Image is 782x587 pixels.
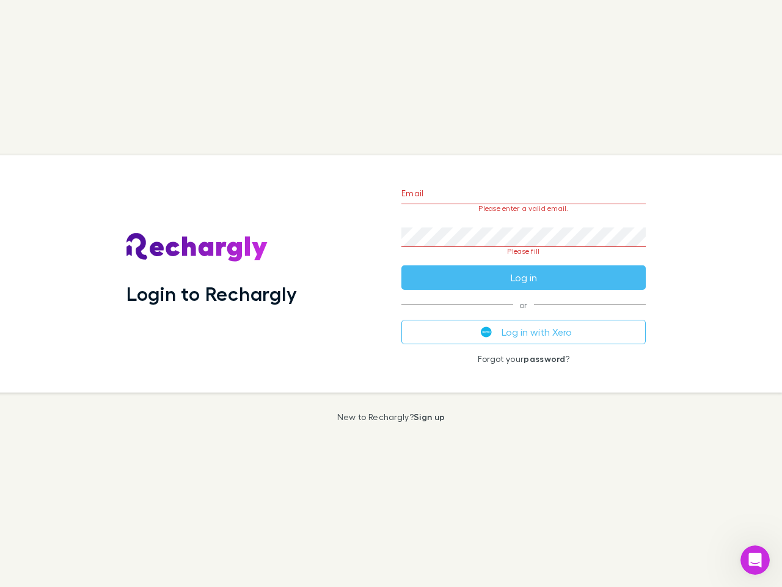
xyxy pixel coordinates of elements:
[524,353,565,364] a: password
[126,282,297,305] h1: Login to Rechargly
[401,204,646,213] p: Please enter a valid email.
[401,320,646,344] button: Log in with Xero
[401,247,646,256] p: Please fill
[337,412,445,422] p: New to Rechargly?
[401,305,646,305] span: or
[401,354,646,364] p: Forgot your ?
[481,327,492,338] img: Xero's logo
[740,545,770,575] iframe: Intercom live chat
[414,412,445,422] a: Sign up
[401,265,646,290] button: Log in
[126,233,268,262] img: Rechargly's Logo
